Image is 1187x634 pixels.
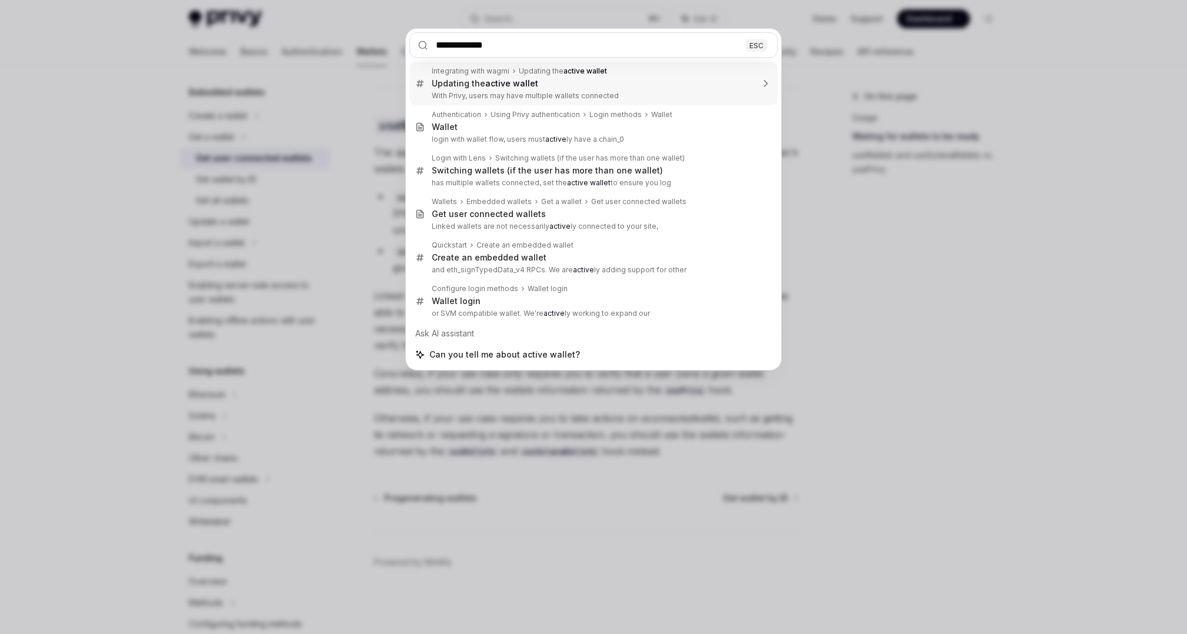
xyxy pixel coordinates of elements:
[432,165,663,176] div: Switching wallets (if the user has more than one wallet)
[549,222,571,231] b: active
[432,91,753,101] p: With Privy, users may have multiple wallets connected
[432,284,518,293] div: Configure login methods
[432,110,481,119] div: Authentication
[432,309,753,318] p: or SVM compatible wallet. We're ly working to expand our
[432,66,509,76] div: Integrating with wagmi
[564,66,607,75] b: active wallet
[495,154,685,163] div: Switching wallets (if the user has more than one wallet)
[746,39,767,51] div: ESC
[432,135,753,144] p: login with wallet flow, users must ly have a chain_0
[432,78,538,89] div: Updating the
[409,323,778,344] div: Ask AI assistant
[432,222,753,231] p: Linked wallets are not necessarily ly connected to your site,
[651,110,672,119] div: Wallet
[432,197,457,206] div: Wallets
[466,197,532,206] div: Embedded wallets
[432,209,546,219] div: Get user connected wallets
[432,178,753,188] p: has multiple wallets connected, set the to ensure you log
[591,197,686,206] div: Get user connected wallets
[528,284,568,293] div: Wallet login
[545,135,566,144] b: active
[432,122,458,132] div: Wallet
[432,296,481,306] div: Wallet login
[432,265,753,275] p: and eth_signTypedData_v4 RPCs. We are ly adding support for other
[541,197,582,206] div: Get a wallet
[429,349,580,361] span: Can you tell me about active wallet?
[432,252,546,263] div: Create an embedded wallet
[432,154,486,163] div: Login with Lens
[573,265,594,274] b: active
[476,241,574,250] div: Create an embedded wallet
[589,110,642,119] div: Login methods
[491,110,580,119] div: Using Privy authentication
[567,178,611,187] b: active wallet
[544,309,565,318] b: active
[485,78,538,88] b: active wallet
[519,66,607,76] div: Updating the
[432,241,467,250] div: Quickstart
